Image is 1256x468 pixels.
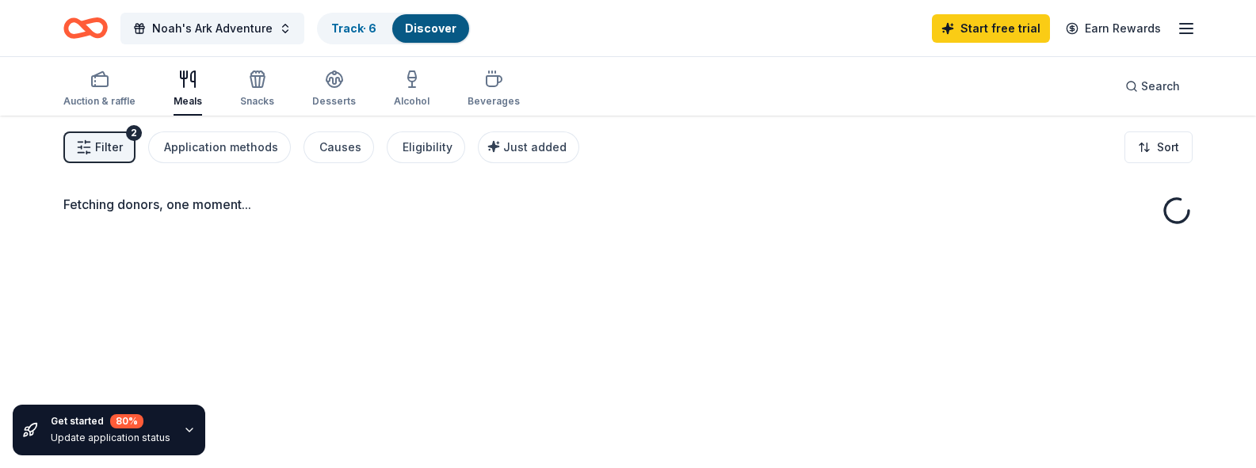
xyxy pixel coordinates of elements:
button: Beverages [468,63,520,116]
div: Auction & raffle [63,95,136,108]
span: Search [1141,77,1180,96]
button: Just added [478,131,579,163]
button: Application methods [148,131,291,163]
div: 2 [126,125,142,141]
button: Auction & raffle [63,63,136,116]
a: Home [63,10,108,47]
div: Alcohol [394,95,429,108]
button: Eligibility [387,131,465,163]
button: Filter2 [63,131,136,163]
div: Meals [174,95,202,108]
button: Search [1113,70,1193,102]
div: Application methods [164,138,278,157]
span: Just added [503,140,567,154]
span: Filter [95,138,123,157]
button: Alcohol [394,63,429,116]
div: Fetching donors, one moment... [63,195,1193,214]
div: Update application status [51,432,170,444]
div: 80 % [110,414,143,428]
div: Beverages [468,95,520,108]
a: Start free trial [932,14,1050,43]
button: Snacks [240,63,274,116]
div: Get started [51,414,170,428]
button: Causes [304,131,374,163]
a: Track· 6 [331,21,376,35]
span: Noah's Ark Adventure [152,19,273,38]
div: Desserts [312,95,356,108]
a: Discover [405,21,456,35]
button: Meals [174,63,202,116]
div: Eligibility [403,138,452,157]
span: Sort [1157,138,1179,157]
a: Earn Rewards [1056,14,1170,43]
button: Track· 6Discover [317,13,471,44]
button: Desserts [312,63,356,116]
button: Sort [1124,131,1193,163]
div: Causes [319,138,361,157]
div: Snacks [240,95,274,108]
button: Noah's Ark Adventure [120,13,304,44]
